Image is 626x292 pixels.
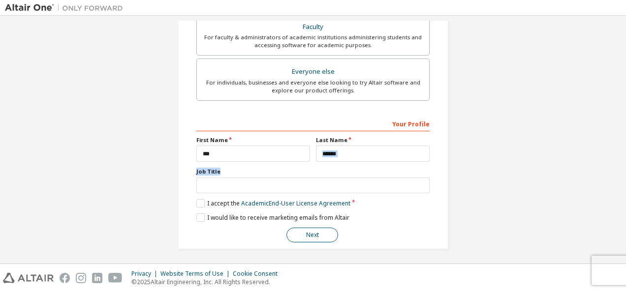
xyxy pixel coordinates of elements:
[203,20,423,34] div: Faculty
[203,65,423,79] div: Everyone else
[196,168,430,175] label: Job Title
[196,199,350,207] label: I accept the
[5,3,128,13] img: Altair One
[92,273,102,283] img: linkedin.svg
[203,33,423,49] div: For faculty & administrators of academic institutions administering students and accessing softwa...
[196,136,310,144] label: First Name
[203,79,423,94] div: For individuals, businesses and everyone else looking to try Altair software and explore our prod...
[131,278,283,286] p: © 2025 Altair Engineering, Inc. All Rights Reserved.
[316,136,430,144] label: Last Name
[233,270,283,278] div: Cookie Consent
[286,228,338,242] button: Next
[108,273,123,283] img: youtube.svg
[131,270,160,278] div: Privacy
[3,273,54,283] img: altair_logo.svg
[196,213,349,222] label: I would like to receive marketing emails from Altair
[196,116,430,131] div: Your Profile
[60,273,70,283] img: facebook.svg
[241,199,350,207] a: Academic End-User License Agreement
[160,270,233,278] div: Website Terms of Use
[76,273,86,283] img: instagram.svg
